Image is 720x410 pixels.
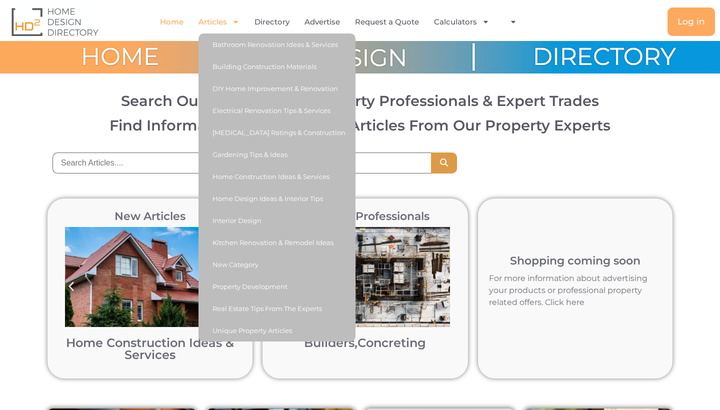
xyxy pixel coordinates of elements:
[355,10,419,33] a: Request a Quote
[280,337,450,349] h2: ,
[198,77,355,99] a: DIY Home Improvement & Renovation
[275,222,455,366] div: 1 / 12
[198,121,355,143] a: [MEDICAL_DATA] Ratings & Construction
[198,33,355,55] a: Bathroom Renovation Ideas & Services
[198,55,355,77] a: Building Construction Materials
[60,211,240,222] h2: New Articles
[431,152,457,173] button: Search
[357,335,426,350] a: Concreting
[66,335,234,362] a: Home Construction Ideas & Services
[60,222,240,366] div: 1 / 12
[304,10,340,33] a: Advertise
[198,187,355,209] a: Home Design Ideas & Interior Tips
[198,209,355,231] a: Interior Design
[667,7,715,36] a: Log in
[433,275,455,298] div: Next slide
[52,152,214,173] input: Search Articles....
[60,275,82,298] div: Previous slide
[198,319,355,341] a: Unique Property Articles
[17,118,703,132] h3: Find Informative & Inspirational Articles From Our Property Experts
[275,211,455,222] h2: Featured Professionals
[198,99,355,121] a: Electrical Renovation Tips & Services
[198,231,355,253] a: Kitchen Renovation & Remodel Ideas
[160,10,183,33] a: Home
[198,165,355,187] a: Home Construction Ideas & Services
[304,335,354,350] a: Builders
[198,275,355,297] a: Property Development
[677,17,705,26] span: Log in
[254,10,289,33] a: Directory
[198,10,239,33] a: Articles
[198,253,355,275] a: New Category
[198,297,355,319] a: Real Estate Tips From The Experts
[198,33,355,341] ul: Articles
[198,143,355,165] a: Gardening Tips & Ideas
[147,10,537,33] nav: Menu
[434,10,489,33] a: Calculators
[17,93,703,108] h2: Search Our Directory For Property Professionals & Expert Trades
